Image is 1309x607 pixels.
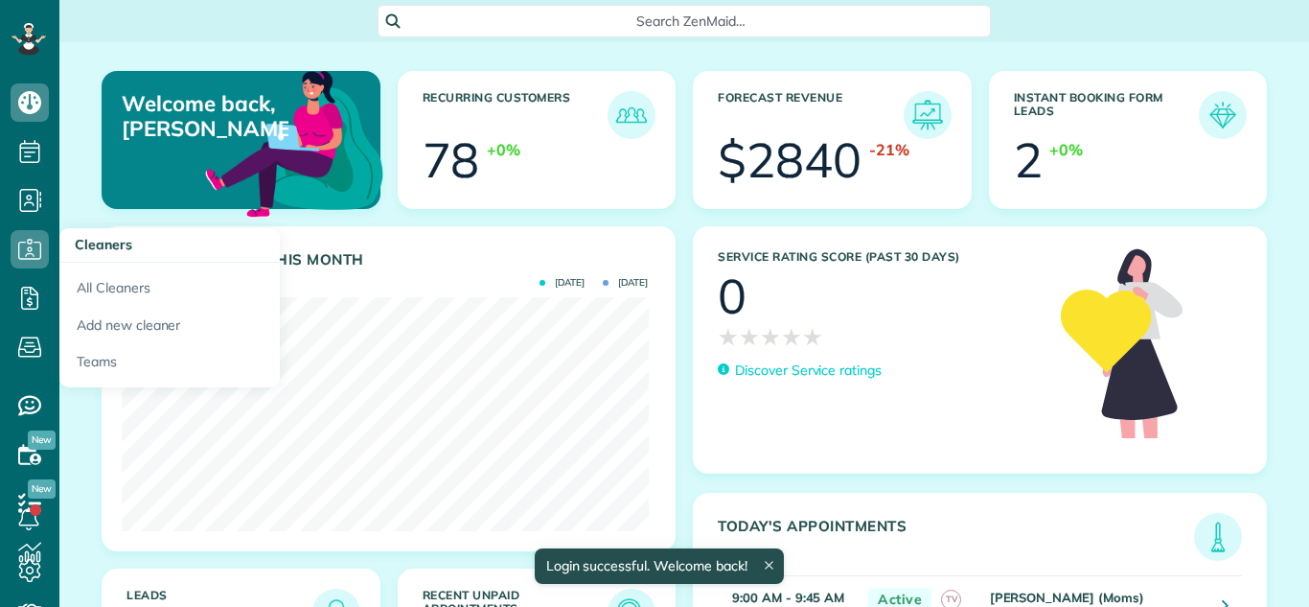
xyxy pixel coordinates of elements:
[487,139,520,161] div: +0%
[718,250,1042,264] h3: Service Rating score (past 30 days)
[990,590,1144,605] strong: [PERSON_NAME] (Moms)
[739,320,760,354] span: ★
[732,590,844,605] strong: 9:00 AM - 9:45 AM
[718,518,1194,561] h3: Today's Appointments
[59,343,280,387] a: Teams
[28,479,56,499] span: New
[718,272,746,320] div: 0
[718,361,882,381] a: Discover Service ratings
[718,91,904,139] h3: Forecast Revenue
[28,431,56,450] span: New
[534,549,783,584] div: Login successful. Welcome back!
[126,251,655,268] h3: Actual Revenue this month
[869,139,909,161] div: -21%
[718,320,739,354] span: ★
[612,96,651,134] img: icon_recurring_customers-cf858462ba22bcd05b5a5880d41d6543d210077de5bb9ebc9590e49fd87d84ed.png
[122,91,288,142] p: Welcome back, [PERSON_NAME]!
[781,320,802,354] span: ★
[760,320,781,354] span: ★
[1204,96,1242,134] img: icon_form_leads-04211a6a04a5b2264e4ee56bc0799ec3eb69b7e499cbb523a139df1d13a81ae0.png
[718,136,861,184] div: $2840
[1199,518,1237,556] img: icon_todays_appointments-901f7ab196bb0bea1936b74009e4eb5ffbc2d2711fa7634e0d609ed5ef32b18b.png
[908,96,947,134] img: icon_forecast_revenue-8c13a41c7ed35a8dcfafea3cbb826a0462acb37728057bba2d056411b612bbbe.png
[59,263,280,307] a: All Cleaners
[1014,136,1043,184] div: 2
[201,49,387,235] img: dashboard_welcome-42a62b7d889689a78055ac9021e634bf52bae3f8056760290aed330b23ab8690.png
[540,278,585,288] span: [DATE]
[735,361,882,381] p: Discover Service ratings
[802,320,823,354] span: ★
[75,236,132,253] span: Cleaners
[603,278,648,288] span: [DATE]
[423,136,480,184] div: 78
[1014,91,1200,139] h3: Instant Booking Form Leads
[59,307,280,344] a: Add new cleaner
[1049,139,1083,161] div: +0%
[423,91,609,139] h3: Recurring Customers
